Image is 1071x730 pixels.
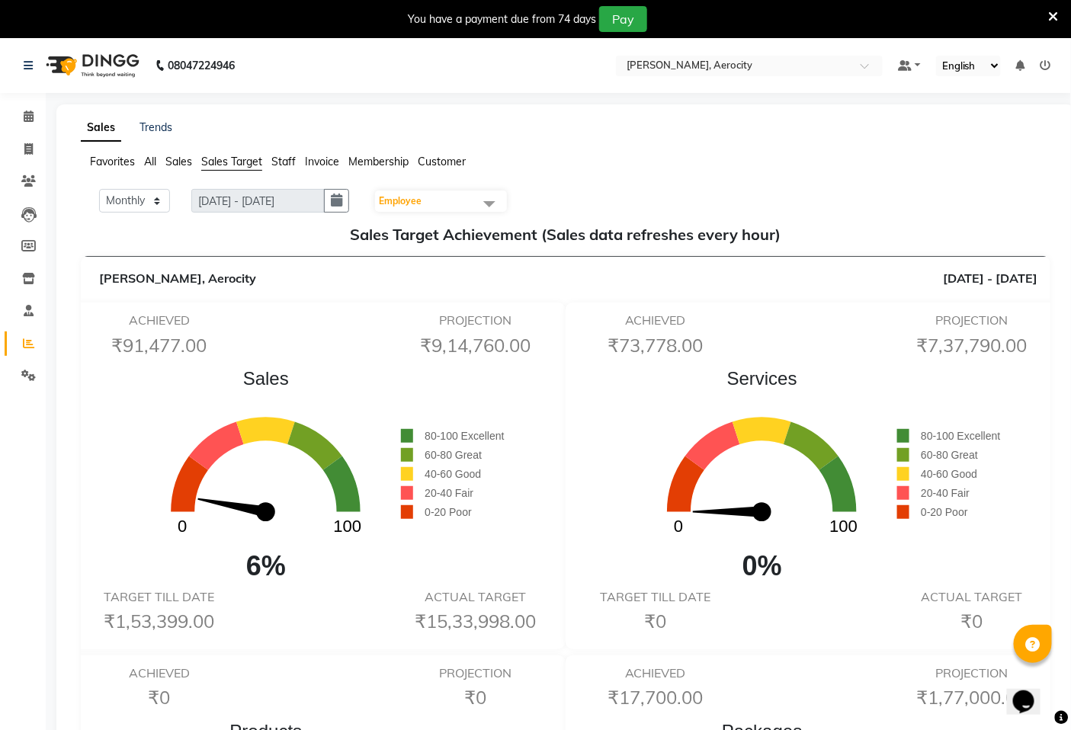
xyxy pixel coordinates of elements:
span: Sales Target [201,155,262,168]
span: 20-40 Fair [921,487,970,499]
text: 0 [178,517,188,536]
h6: ₹1,77,000.00 [904,687,1040,709]
h6: TARGET TILL DATE [91,590,227,604]
span: 40-60 Good [921,468,977,480]
span: 60-80 Great [921,449,978,461]
h6: ACHIEVED [91,666,227,680]
h6: ₹0 [588,610,723,632]
text: 100 [334,517,362,536]
h6: ACTUAL TARGET [408,590,544,604]
h6: ₹7,37,790.00 [904,335,1040,357]
span: [DATE] - [DATE] [943,269,1038,287]
b: 08047224946 [168,44,235,87]
input: DD/MM/YYYY-DD/MM/YYYY [191,189,325,213]
span: 0-20 Poor [425,506,471,518]
h6: ACHIEVED [588,666,723,680]
h6: ₹91,477.00 [91,335,227,357]
iframe: chat widget [1007,669,1056,715]
span: Invoice [305,155,339,168]
text: 0 [675,517,684,536]
h5: Sales Target Achievement (Sales data refreshes every hour) [93,226,1038,244]
a: Sales [81,114,121,142]
h6: ₹0 [904,610,1040,632]
h6: PROJECTION [904,666,1040,680]
span: Customer [418,155,466,168]
span: 0-20 Poor [921,506,967,518]
span: 0% [627,546,897,587]
h6: ₹17,700.00 [588,687,723,709]
span: 6% [130,546,401,587]
span: Sales [130,365,401,392]
h6: PROJECTION [904,313,1040,328]
span: [PERSON_NAME], Aerocity [99,271,256,286]
h6: ₹15,33,998.00 [408,610,544,632]
span: 20-40 Fair [425,487,473,499]
h6: ₹9,14,760.00 [408,335,544,357]
h6: ACHIEVED [588,313,723,328]
h6: ACHIEVED [91,313,227,328]
span: Staff [271,155,296,168]
h6: ₹1,53,399.00 [91,610,227,632]
img: logo [39,44,143,87]
h6: ₹0 [91,687,227,709]
text: 100 [830,517,858,536]
h6: ₹0 [408,687,544,709]
span: 40-60 Good [425,468,481,480]
a: Trends [139,120,172,134]
span: Favorites [90,155,135,168]
h6: ACTUAL TARGET [904,590,1040,604]
h6: TARGET TILL DATE [588,590,723,604]
span: Sales [165,155,192,168]
h6: PROJECTION [408,313,544,328]
span: 80-100 Excellent [921,430,1000,442]
button: Pay [599,6,647,32]
span: Services [627,365,897,392]
div: You have a payment due from 74 days [408,11,596,27]
span: Membership [348,155,409,168]
span: All [144,155,156,168]
span: 80-100 Excellent [425,430,504,442]
h6: ₹73,778.00 [588,335,723,357]
h6: PROJECTION [408,666,544,680]
span: Employee [379,195,422,207]
span: 60-80 Great [425,449,482,461]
